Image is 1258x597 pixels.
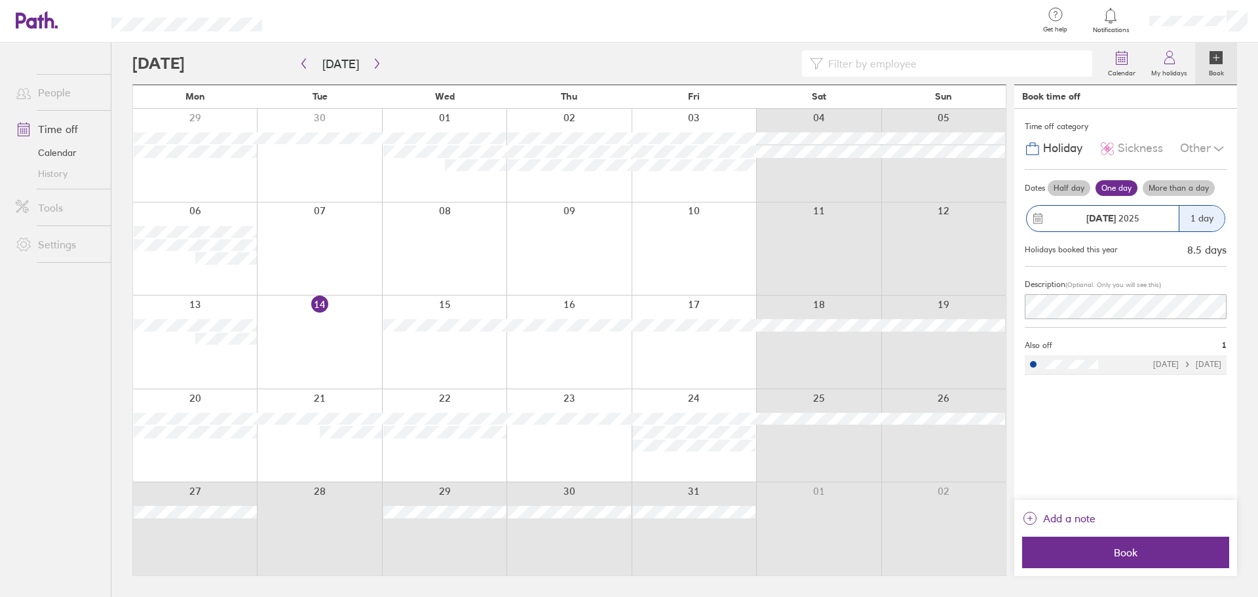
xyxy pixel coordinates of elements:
[5,231,111,258] a: Settings
[435,91,455,102] span: Wed
[1022,91,1080,102] div: Book time off
[1086,212,1116,224] strong: [DATE]
[1195,43,1237,85] a: Book
[5,142,111,163] a: Calendar
[5,195,111,221] a: Tools
[688,91,700,102] span: Fri
[1090,7,1132,34] a: Notifications
[1031,547,1220,558] span: Book
[1025,245,1118,254] div: Holidays booked this year
[1143,43,1195,85] a: My holidays
[1065,280,1161,289] span: (Optional. Only you will see this)
[1201,66,1232,77] label: Book
[1043,142,1082,155] span: Holiday
[1025,341,1052,350] span: Also off
[185,91,205,102] span: Mon
[312,53,370,75] button: [DATE]
[1143,180,1215,196] label: More than a day
[1025,183,1045,193] span: Dates
[1180,136,1227,161] div: Other
[1022,508,1096,529] button: Add a note
[5,116,111,142] a: Time off
[313,91,328,102] span: Tue
[823,51,1084,76] input: Filter by employee
[1022,537,1229,568] button: Book
[561,91,577,102] span: Thu
[1187,244,1227,256] div: 8.5 days
[1025,117,1227,136] div: Time off category
[1222,341,1227,350] span: 1
[5,79,111,106] a: People
[1090,26,1132,34] span: Notifications
[1153,360,1221,369] div: [DATE] [DATE]
[935,91,952,102] span: Sun
[1100,66,1143,77] label: Calendar
[1100,43,1143,85] a: Calendar
[1025,279,1065,289] span: Description
[1025,199,1227,239] button: [DATE] 20251 day
[1143,66,1195,77] label: My holidays
[5,163,111,184] a: History
[1118,142,1163,155] span: Sickness
[812,91,826,102] span: Sat
[1179,206,1225,231] div: 1 day
[1096,180,1137,196] label: One day
[1048,180,1090,196] label: Half day
[1034,26,1077,33] span: Get help
[1043,508,1096,529] span: Add a note
[1086,213,1139,223] span: 2025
